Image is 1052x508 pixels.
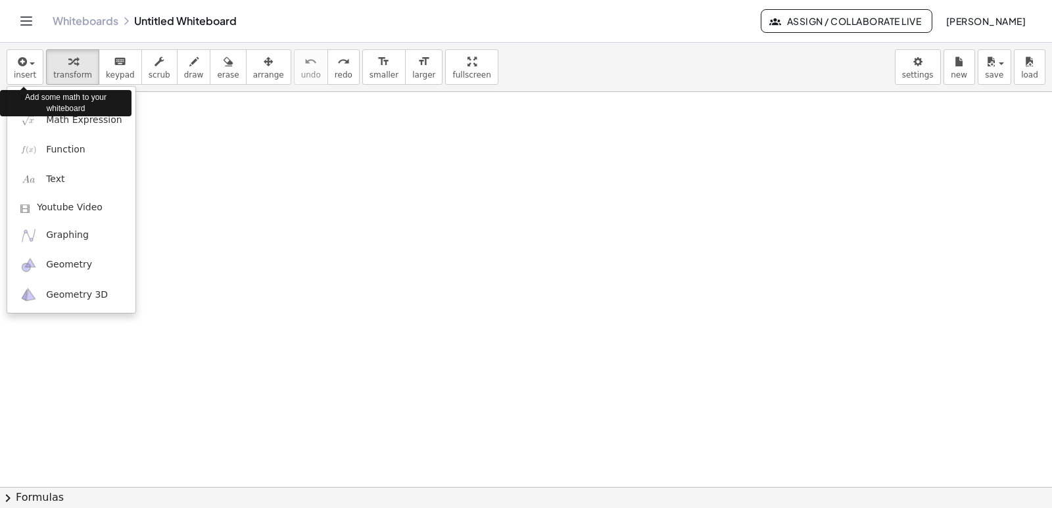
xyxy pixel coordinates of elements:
button: keyboardkeypad [99,49,142,85]
a: Whiteboards [53,14,118,28]
i: format_size [377,54,390,70]
img: ggb-graphing.svg [20,227,37,244]
img: ggb-3d.svg [20,287,37,303]
span: insert [14,70,36,80]
a: Geometry [7,250,135,280]
button: format_sizesmaller [362,49,406,85]
button: scrub [141,49,178,85]
span: Text [46,173,64,186]
i: format_size [418,54,430,70]
button: save [978,49,1011,85]
span: save [985,70,1003,80]
span: load [1021,70,1038,80]
img: Aa.png [20,172,37,188]
button: Assign / Collaborate Live [761,9,932,33]
a: Text [7,165,135,195]
button: draw [177,49,211,85]
span: arrange [253,70,284,80]
span: larger [412,70,435,80]
span: Geometry 3D [46,289,108,302]
button: insert [7,49,43,85]
span: Function [46,143,85,156]
button: redoredo [327,49,360,85]
button: [PERSON_NAME] [935,9,1036,33]
span: undo [301,70,321,80]
span: settings [902,70,934,80]
span: transform [53,70,92,80]
button: format_sizelarger [405,49,442,85]
img: sqrt_x.png [20,112,37,128]
a: Youtube Video [7,195,135,221]
span: fullscreen [452,70,490,80]
button: fullscreen [445,49,498,85]
span: new [951,70,967,80]
button: load [1014,49,1045,85]
span: draw [184,70,204,80]
a: Math Expression [7,105,135,135]
i: keyboard [114,54,126,70]
i: undo [304,54,317,70]
a: Function [7,135,135,164]
i: redo [337,54,350,70]
img: ggb-geometry.svg [20,257,37,273]
span: [PERSON_NAME] [945,15,1026,27]
button: undoundo [294,49,328,85]
span: Assign / Collaborate Live [772,15,921,27]
img: f_x.png [20,141,37,158]
span: Geometry [46,258,92,271]
span: keypad [106,70,135,80]
span: erase [217,70,239,80]
button: transform [46,49,99,85]
button: new [944,49,975,85]
span: scrub [149,70,170,80]
a: Graphing [7,221,135,250]
span: Youtube Video [37,201,103,214]
span: redo [335,70,352,80]
button: settings [895,49,941,85]
span: Math Expression [46,114,122,127]
button: arrange [246,49,291,85]
span: Graphing [46,229,89,242]
button: erase [210,49,246,85]
a: Geometry 3D [7,280,135,310]
span: smaller [370,70,398,80]
button: Toggle navigation [16,11,37,32]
